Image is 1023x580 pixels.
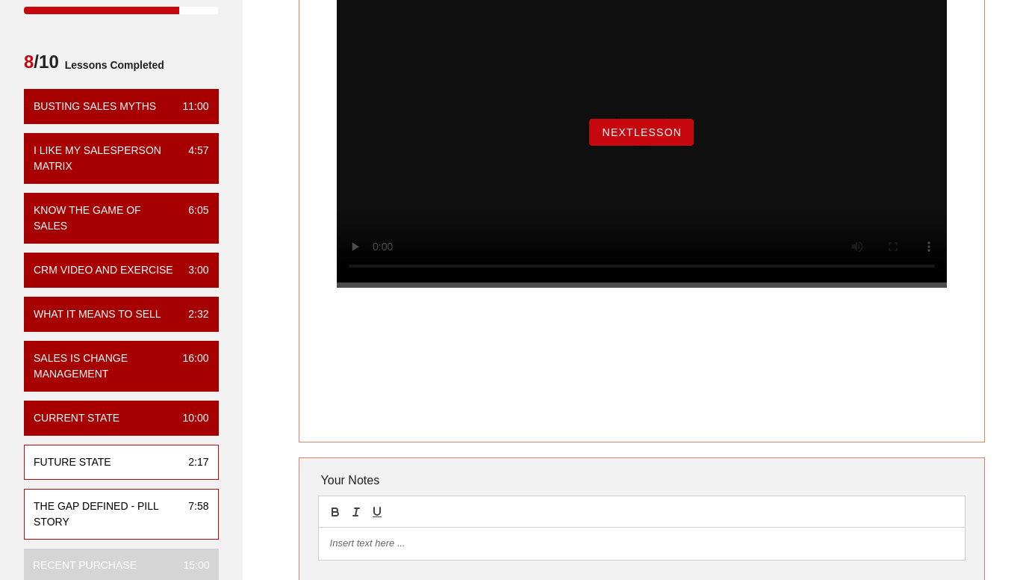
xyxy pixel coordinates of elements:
div: Busting Sales Myths [34,99,156,114]
div: Sales is Change Management [34,351,170,382]
div: 16:00 [170,351,208,382]
div: 2:32 [176,306,208,322]
div: Future State [34,454,111,470]
button: NextLesson [589,119,694,146]
div: The Gap Defined - Pill Story [34,499,176,530]
div: 6:05 [176,203,208,234]
div: Current State [34,410,119,426]
span: 8 [24,52,34,72]
div: I Like My Salesperson Matrix [34,143,176,174]
span: /10 [24,50,59,80]
div: 15:00 [171,558,209,573]
div: 10:00 [170,410,208,426]
div: 11:00 [170,99,208,114]
div: 4:57 [176,143,208,174]
div: 2:17 [176,454,208,470]
div: Know the Game of Sales [34,203,176,234]
div: 7:58 [176,499,208,530]
div: 3:00 [176,262,208,278]
div: CRM VIDEO and EXERCISE [34,262,173,278]
span: Lessons Completed [59,50,164,80]
div: Your Notes [318,466,966,496]
div: What it means to sell [34,306,161,322]
div: Recent Purchase [33,558,137,573]
span: NextLesson [601,126,682,138]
